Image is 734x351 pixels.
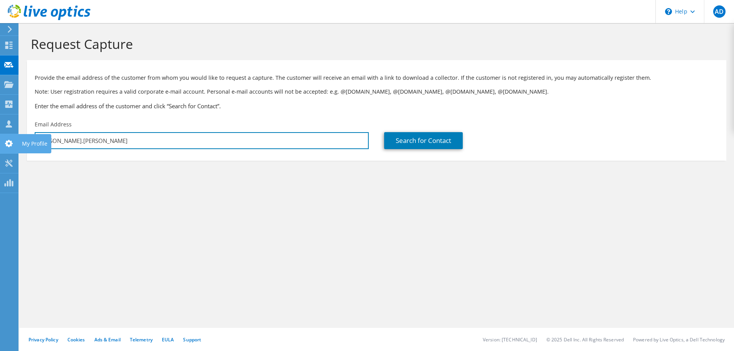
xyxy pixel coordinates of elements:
p: Note: User registration requires a valid corporate e-mail account. Personal e-mail accounts will ... [35,87,719,96]
div: My Profile [18,134,51,153]
li: © 2025 Dell Inc. All Rights Reserved [546,336,624,343]
a: Search for Contact [384,132,463,149]
li: Version: [TECHNICAL_ID] [483,336,537,343]
a: EULA [162,336,174,343]
a: Cookies [67,336,85,343]
a: Privacy Policy [29,336,58,343]
p: Provide the email address of the customer from whom you would like to request a capture. The cust... [35,74,719,82]
a: Support [183,336,201,343]
h3: Enter the email address of the customer and click “Search for Contact”. [35,102,719,110]
span: AD [713,5,726,18]
li: Powered by Live Optics, a Dell Technology [633,336,725,343]
h1: Request Capture [31,36,719,52]
label: Email Address [35,121,72,128]
a: Telemetry [130,336,153,343]
svg: \n [665,8,672,15]
a: Ads & Email [94,336,121,343]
